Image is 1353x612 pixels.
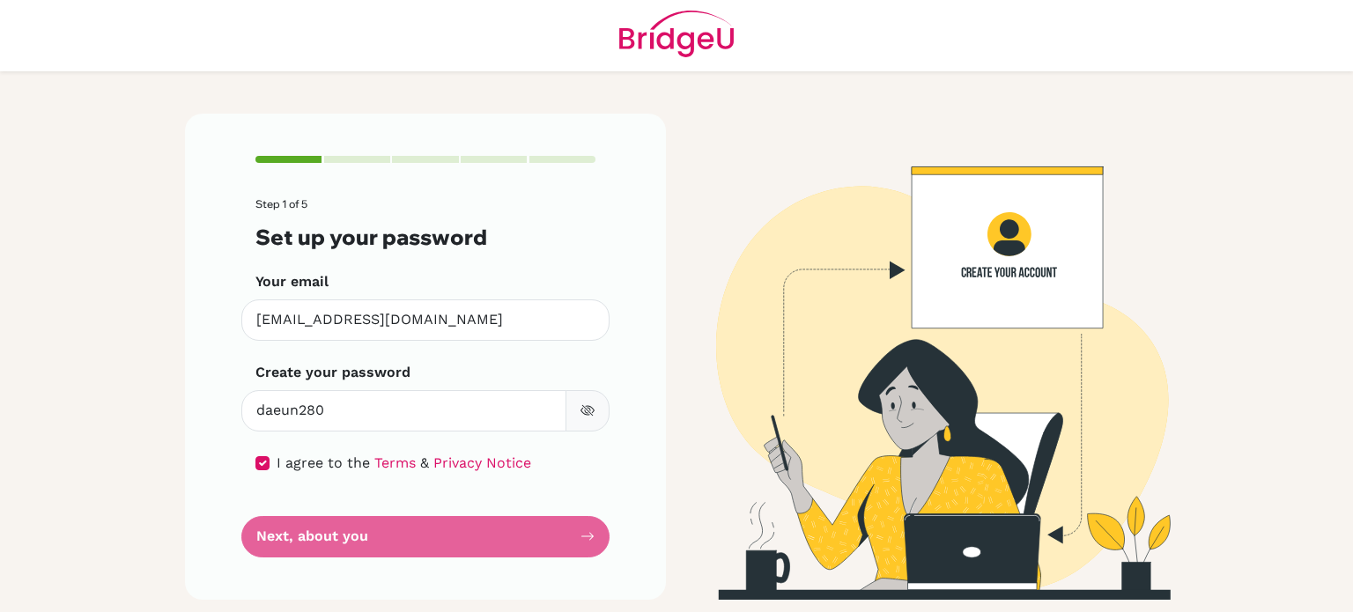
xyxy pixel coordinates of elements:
[420,454,429,471] span: &
[255,197,307,210] span: Step 1 of 5
[277,454,370,471] span: I agree to the
[255,362,410,383] label: Create your password
[255,225,595,250] h3: Set up your password
[241,299,610,341] input: Insert your email*
[433,454,531,471] a: Privacy Notice
[374,454,416,471] a: Terms
[255,271,329,292] label: Your email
